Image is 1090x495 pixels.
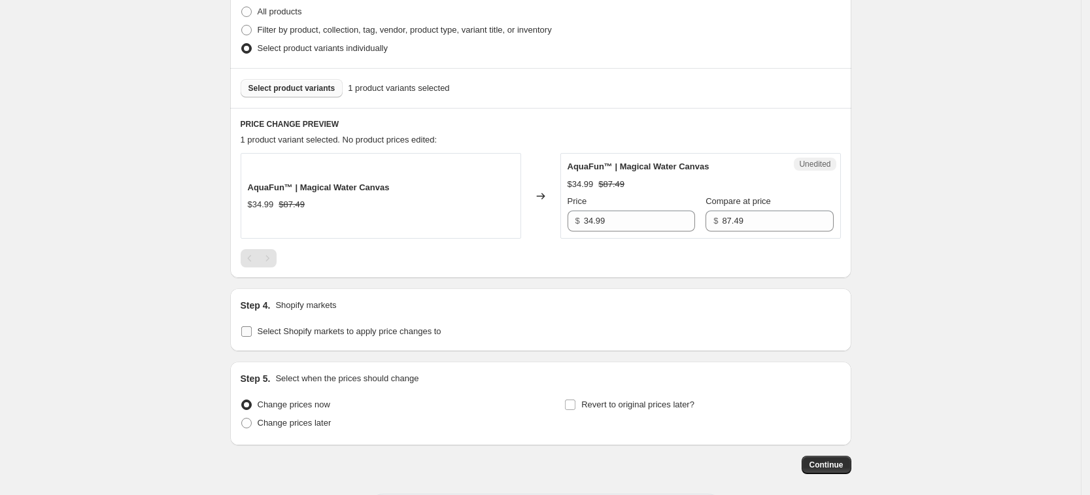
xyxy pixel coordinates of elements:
span: $ [713,216,718,226]
span: $87.49 [598,179,624,189]
span: $87.49 [279,199,305,209]
nav: Pagination [241,249,277,267]
button: Continue [802,456,851,474]
span: 1 product variants selected [348,82,449,95]
span: Price [568,196,587,206]
button: Select product variants [241,79,343,97]
span: Compare at price [706,196,771,206]
span: Change prices later [258,418,332,428]
span: Filter by product, collection, tag, vendor, product type, variant title, or inventory [258,25,552,35]
p: Select when the prices should change [275,372,418,385]
span: AquaFun™ | Magical Water Canvas [568,162,709,171]
span: Unedited [799,159,830,169]
span: All products [258,7,302,16]
span: $ [575,216,580,226]
h2: Step 5. [241,372,271,385]
span: Select product variants [248,83,335,94]
span: Select product variants individually [258,43,388,53]
h6: PRICE CHANGE PREVIEW [241,119,841,129]
span: Continue [809,460,843,470]
span: $34.99 [568,179,594,189]
p: Shopify markets [275,299,336,312]
span: Revert to original prices later? [581,400,694,409]
h2: Step 4. [241,299,271,312]
span: Select Shopify markets to apply price changes to [258,326,441,336]
span: 1 product variant selected. No product prices edited: [241,135,437,145]
span: AquaFun™ | Magical Water Canvas [248,182,390,192]
span: Change prices now [258,400,330,409]
span: $34.99 [248,199,274,209]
